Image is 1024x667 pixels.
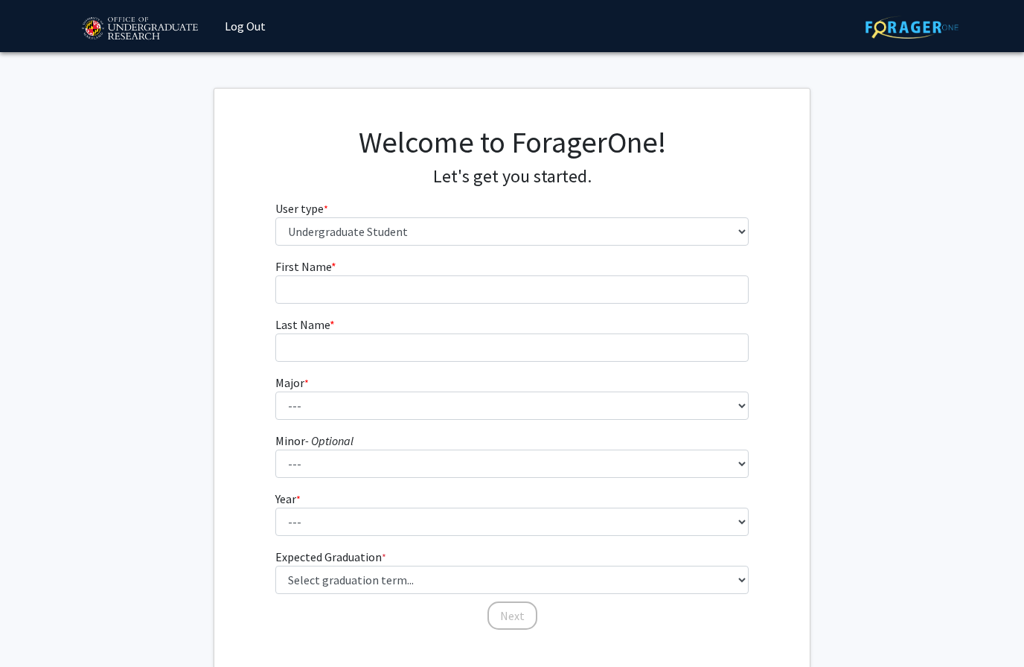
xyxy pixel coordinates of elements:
button: Next [487,601,537,630]
span: Last Name [275,317,330,332]
label: Major [275,374,309,392]
i: - Optional [305,433,353,448]
label: Year [275,490,301,508]
h1: Welcome to ForagerOne! [275,124,749,160]
iframe: Chat [11,600,63,656]
label: User type [275,200,328,217]
img: ForagerOne Logo [865,16,959,39]
h4: Let's get you started. [275,166,749,188]
span: First Name [275,259,331,274]
label: Expected Graduation [275,548,386,566]
img: University of Maryland Logo [77,10,202,48]
label: Minor [275,432,353,450]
